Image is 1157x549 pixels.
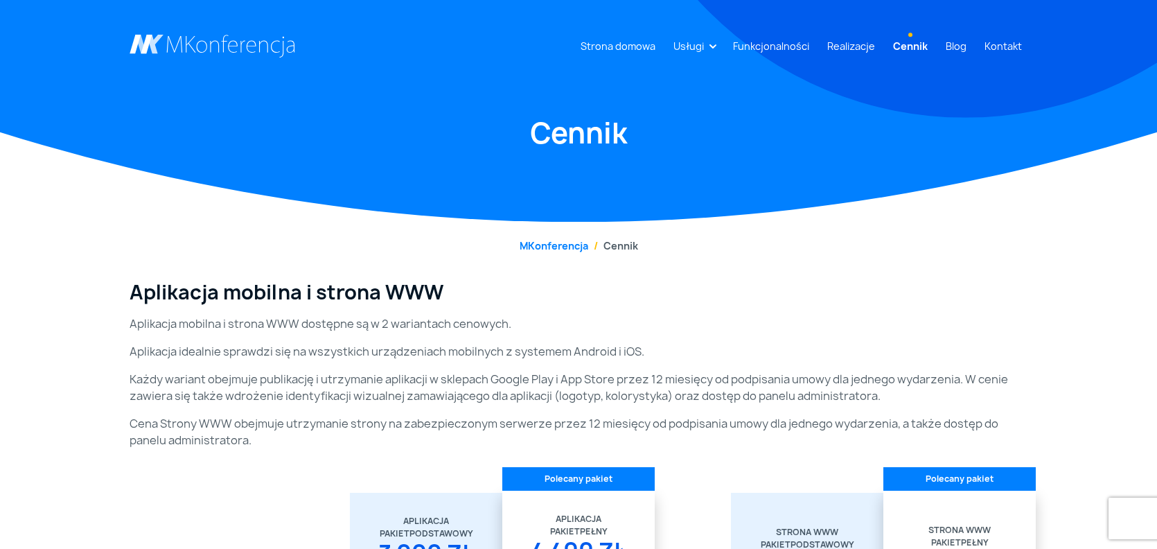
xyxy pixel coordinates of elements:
div: Podstawowy [358,528,494,540]
a: Realizacje [822,33,881,59]
div: Strona WWW [892,524,1027,537]
a: Strona domowa [575,33,661,59]
nav: breadcrumb [130,238,1027,253]
a: Cennik [887,33,933,59]
p: Aplikacja mobilna i strona WWW dostępne są w 2 wariantach cenowych. [130,315,1027,332]
a: Usługi [668,33,709,59]
span: Pakiet [931,537,961,549]
a: Kontakt [979,33,1027,59]
div: Pełny [511,525,646,538]
div: Aplikacja [358,515,494,528]
a: Blog [940,33,972,59]
h3: Aplikacja mobilna i strona WWW [130,281,1027,304]
div: Strona WWW [739,526,875,539]
li: Cennik [588,238,638,253]
span: Pakiet [380,528,409,540]
h1: Cennik [130,114,1027,152]
div: Pełny [892,537,1027,549]
a: Funkcjonalności [727,33,815,59]
p: Każdy wariant obejmuje publikację i utrzymanie aplikacji w sklepach Google Play i App Store przez... [130,371,1027,404]
span: Pakiet [550,525,580,538]
div: Aplikacja [511,513,646,525]
a: MKonferencja [520,239,588,252]
p: Cena Strony WWW obejmuje utrzymanie strony na zabezpieczonym serwerze przez 12 miesięcy od podpis... [130,415,1027,448]
p: Aplikacja idealnie sprawdzi się na wszystkich urządzeniach mobilnych z systemem Android i iOS. [130,343,1027,360]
